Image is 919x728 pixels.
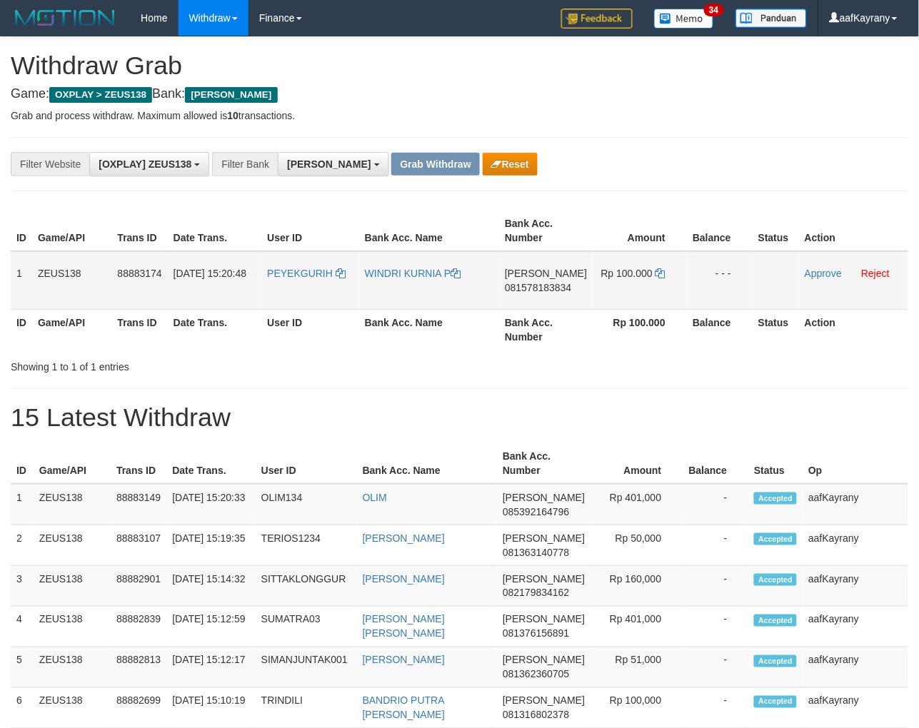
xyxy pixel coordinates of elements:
[256,566,357,607] td: SITTAKLONGGUR
[34,525,111,566] td: ZEUS138
[497,443,591,484] th: Bank Acc. Number
[591,443,683,484] th: Amount
[803,647,908,688] td: aafKayrany
[503,628,569,639] span: Copy 081376156891 to clipboard
[503,547,569,558] span: Copy 081363140778 to clipboard
[503,532,585,544] span: [PERSON_NAME]
[687,211,753,251] th: Balance
[591,647,683,688] td: Rp 51,000
[166,607,256,647] td: [DATE] 15:12:59
[34,647,111,688] td: ZEUS138
[735,9,807,28] img: panduan.png
[503,492,585,503] span: [PERSON_NAME]
[754,492,797,505] span: Accepted
[683,484,749,525] td: -
[363,654,445,666] a: [PERSON_NAME]
[687,309,753,350] th: Balance
[256,443,357,484] th: User ID
[11,87,908,101] h4: Game: Bank:
[656,268,666,279] a: Copy 100000 to clipboard
[11,525,34,566] td: 2
[111,607,166,647] td: 88882839
[683,443,749,484] th: Balance
[168,211,262,251] th: Date Trans.
[363,492,387,503] a: OLIM
[11,51,908,80] h1: Withdraw Grab
[111,443,166,484] th: Trans ID
[11,403,908,432] h1: 15 Latest Withdraw
[11,251,32,310] td: 1
[227,110,238,121] strong: 10
[503,654,585,666] span: [PERSON_NAME]
[166,647,256,688] td: [DATE] 15:12:17
[591,525,683,566] td: Rp 50,000
[683,607,749,647] td: -
[803,443,908,484] th: Op
[11,108,908,123] p: Grab and process withdraw. Maximum allowed is transactions.
[754,696,797,708] span: Accepted
[591,566,683,607] td: Rp 160,000
[11,607,34,647] td: 4
[11,354,372,374] div: Showing 1 to 1 of 1 entries
[687,251,753,310] td: - - -
[117,268,161,279] span: 88883174
[166,443,256,484] th: Date Trans.
[34,443,111,484] th: Game/API
[49,87,152,103] span: OXPLAY > ZEUS138
[11,566,34,607] td: 3
[261,211,359,251] th: User ID
[357,443,497,484] th: Bank Acc. Name
[287,158,371,170] span: [PERSON_NAME]
[683,566,749,607] td: -
[601,268,653,279] span: Rp 100.000
[89,152,209,176] button: [OXPLAY] ZEUS138
[11,309,32,350] th: ID
[11,647,34,688] td: 5
[805,268,842,279] a: Approve
[483,153,538,176] button: Reset
[185,87,277,103] span: [PERSON_NAME]
[591,484,683,525] td: Rp 401,000
[861,268,890,279] a: Reject
[267,268,333,279] span: PEYEKGURIH
[683,525,749,566] td: -
[34,484,111,525] td: ZEUS138
[34,566,111,607] td: ZEUS138
[503,573,585,585] span: [PERSON_NAME]
[174,268,246,279] span: [DATE] 15:20:48
[799,309,908,350] th: Action
[256,607,357,647] td: SUMATRA03
[34,607,111,647] td: ZEUS138
[111,309,167,350] th: Trans ID
[803,566,908,607] td: aafKayrany
[503,506,569,517] span: Copy 085392164796 to clipboard
[505,268,587,279] span: [PERSON_NAME]
[683,647,749,688] td: -
[754,615,797,627] span: Accepted
[11,7,119,29] img: MOTION_logo.png
[111,211,167,251] th: Trans ID
[754,574,797,586] span: Accepted
[256,484,357,525] td: OLIM134
[803,607,908,647] td: aafKayrany
[499,211,593,251] th: Bank Acc. Number
[704,4,723,16] span: 34
[363,614,445,639] a: [PERSON_NAME] [PERSON_NAME]
[267,268,346,279] a: PEYEKGURIH
[359,211,499,251] th: Bank Acc. Name
[365,268,461,279] a: WINDRI KURNIA P
[99,158,191,170] span: [OXPLAY] ZEUS138
[111,525,166,566] td: 88883107
[111,566,166,607] td: 88882901
[803,484,908,525] td: aafKayrany
[503,614,585,625] span: [PERSON_NAME]
[363,695,445,721] a: BANDRIO PUTRA [PERSON_NAME]
[363,573,445,585] a: [PERSON_NAME]
[166,525,256,566] td: [DATE] 15:19:35
[593,211,687,251] th: Amount
[754,533,797,545] span: Accepted
[503,587,569,599] span: Copy 082179834162 to clipboard
[11,152,89,176] div: Filter Website
[803,525,908,566] td: aafKayrany
[212,152,278,176] div: Filter Bank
